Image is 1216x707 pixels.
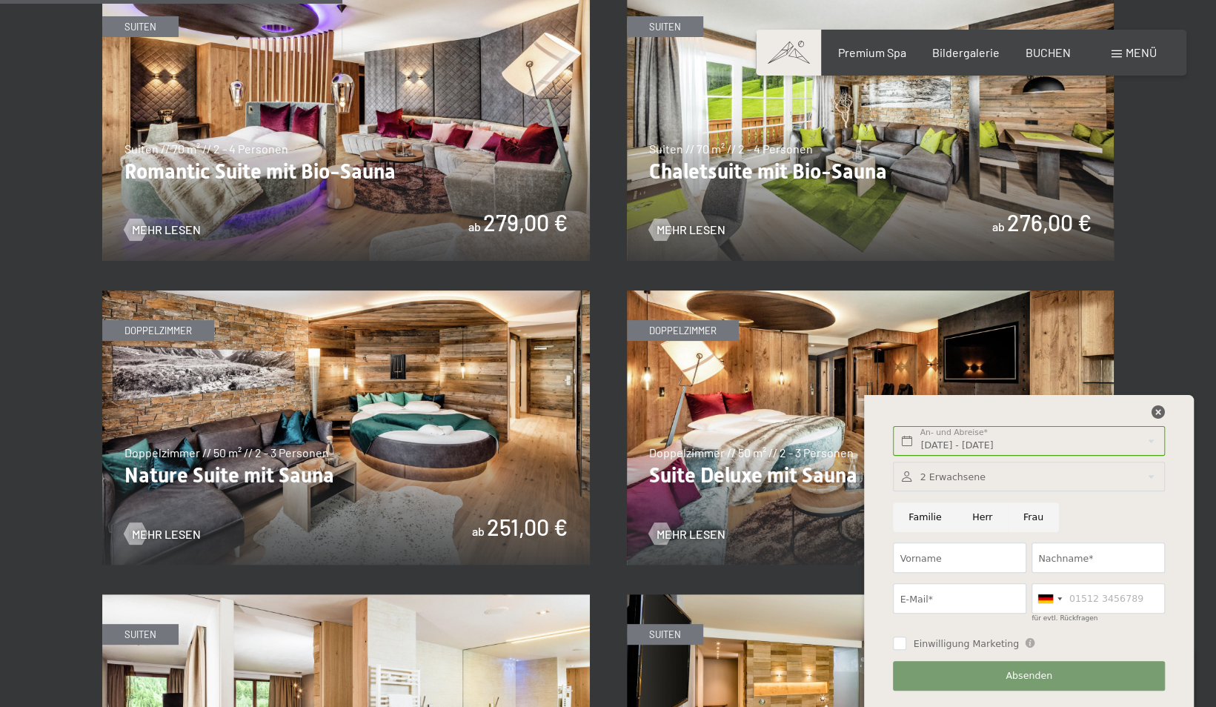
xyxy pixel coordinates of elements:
[649,222,725,238] a: Mehr Lesen
[1031,583,1165,614] input: 01512 3456789
[932,45,1000,59] a: Bildergalerie
[102,595,590,604] a: Family Suite
[102,291,590,300] a: Nature Suite mit Sauna
[837,45,906,59] a: Premium Spa
[1126,45,1157,59] span: Menü
[124,222,201,238] a: Mehr Lesen
[893,661,1164,691] button: Absenden
[1031,614,1097,622] label: für evtl. Rückfragen
[657,222,725,238] span: Mehr Lesen
[102,291,590,565] img: Nature Suite mit Sauna
[132,525,201,542] span: Mehr Lesen
[1006,669,1052,683] span: Absenden
[132,222,201,238] span: Mehr Lesen
[1026,45,1071,59] a: BUCHEN
[124,525,201,542] a: Mehr Lesen
[649,525,725,542] a: Mehr Lesen
[913,637,1019,651] span: Einwilligung Marketing
[627,291,1114,300] a: Suite Deluxe mit Sauna
[657,525,725,542] span: Mehr Lesen
[627,291,1114,565] img: Suite Deluxe mit Sauna
[627,595,1114,604] a: Alpin Studio
[1032,584,1066,613] div: Germany (Deutschland): +49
